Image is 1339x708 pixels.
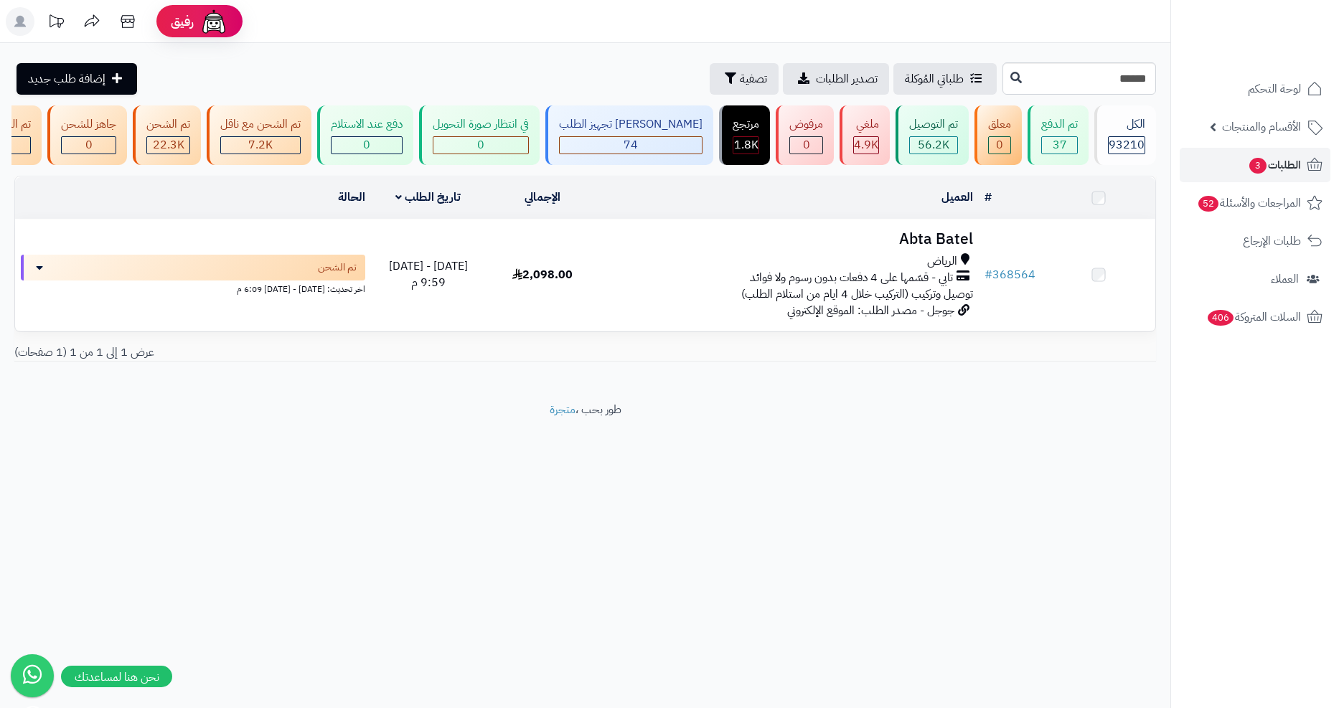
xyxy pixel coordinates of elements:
[318,260,357,275] span: تم الشحن
[477,136,484,154] span: 0
[1180,300,1330,334] a: السلات المتروكة406
[248,136,273,154] span: 7.2K
[783,63,889,95] a: تصدير الطلبات
[893,105,972,165] a: تم التوصيل 56.2K
[716,105,773,165] a: مرتجع 1.8K
[171,13,194,30] span: رفيق
[1243,231,1301,251] span: طلبات الإرجاع
[1271,269,1299,289] span: العملاء
[21,280,365,296] div: اخر تحديث: [DATE] - [DATE] 6:09 م
[927,253,957,270] span: الرياض
[221,137,300,154] div: 7223
[741,285,973,303] span: توصيل وتركيب (التركيب خلال 4 ايام من استلام الطلب)
[985,189,992,206] a: #
[525,189,560,206] a: الإجمالي
[941,189,973,206] a: العميل
[996,136,1003,154] span: 0
[560,137,702,154] div: 74
[17,63,137,95] a: إضافة طلب جديد
[1241,28,1325,58] img: logo-2.png
[28,70,105,88] span: إضافة طلب جديد
[389,258,468,291] span: [DATE] - [DATE] 9:59 م
[331,116,403,133] div: دفع عند الاستلام
[433,116,529,133] div: في انتظار صورة التحويل
[733,116,759,133] div: مرتجع
[1207,309,1234,326] span: 406
[1248,155,1301,175] span: الطلبات
[918,136,949,154] span: 56.2K
[1180,148,1330,182] a: الطلبات3
[988,116,1011,133] div: معلق
[433,137,528,154] div: 0
[816,70,878,88] span: تصدير الطلبات
[542,105,716,165] a: [PERSON_NAME] تجهيز الطلب 74
[1197,193,1301,213] span: المراجعات والأسئلة
[733,137,758,154] div: 1771
[787,302,954,319] span: جوجل - مصدر الطلب: الموقع الإلكتروني
[204,105,314,165] a: تم الشحن مع ناقل 7.2K
[416,105,542,165] a: في انتظار صورة التحويل 0
[512,266,573,283] span: 2,098.00
[985,266,992,283] span: #
[1109,136,1145,154] span: 93210
[338,189,365,206] a: الحالة
[1108,116,1145,133] div: الكل
[550,401,575,418] a: متجرة
[853,116,879,133] div: ملغي
[1053,136,1067,154] span: 37
[199,7,228,36] img: ai-face.png
[854,137,878,154] div: 4929
[314,105,416,165] a: دفع عند الاستلام 0
[893,63,997,95] a: طلباتي المُوكلة
[153,136,184,154] span: 22.3K
[395,189,461,206] a: تاريخ الطلب
[1180,72,1330,106] a: لوحة التحكم
[1091,105,1159,165] a: الكل93210
[38,7,74,39] a: تحديثات المنصة
[61,116,116,133] div: جاهز للشحن
[130,105,204,165] a: تم الشحن 22.3K
[559,116,703,133] div: [PERSON_NAME] تجهيز الطلب
[1180,262,1330,296] a: العملاء
[710,63,779,95] button: تصفية
[905,70,964,88] span: طلباتي المُوكلة
[854,136,878,154] span: 4.9K
[1206,307,1301,327] span: السلات المتروكة
[1180,186,1330,220] a: المراجعات والأسئلة52
[1042,137,1077,154] div: 37
[363,136,370,154] span: 0
[972,105,1025,165] a: معلق 0
[624,136,638,154] span: 74
[4,344,586,361] div: عرض 1 إلى 1 من 1 (1 صفحات)
[85,136,93,154] span: 0
[1041,116,1078,133] div: تم الدفع
[146,116,190,133] div: تم الشحن
[1222,117,1301,137] span: الأقسام والمنتجات
[909,116,958,133] div: تم التوصيل
[147,137,189,154] div: 22319
[220,116,301,133] div: تم الشحن مع ناقل
[605,231,973,247] h3: Abta Batel
[1180,224,1330,258] a: طلبات الإرجاع
[773,105,837,165] a: مرفوض 0
[1025,105,1091,165] a: تم الدفع 37
[790,137,822,154] div: 0
[1248,79,1301,99] span: لوحة التحكم
[989,137,1010,154] div: 0
[837,105,893,165] a: ملغي 4.9K
[734,136,758,154] span: 1.8K
[740,70,767,88] span: تصفية
[789,116,823,133] div: مرفوض
[803,136,810,154] span: 0
[44,105,130,165] a: جاهز للشحن 0
[1249,157,1267,174] span: 3
[910,137,957,154] div: 56174
[1198,195,1218,212] span: 52
[62,137,116,154] div: 0
[750,270,953,286] span: تابي - قسّمها على 4 دفعات بدون رسوم ولا فوائد
[332,137,402,154] div: 0
[985,266,1035,283] a: #368564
